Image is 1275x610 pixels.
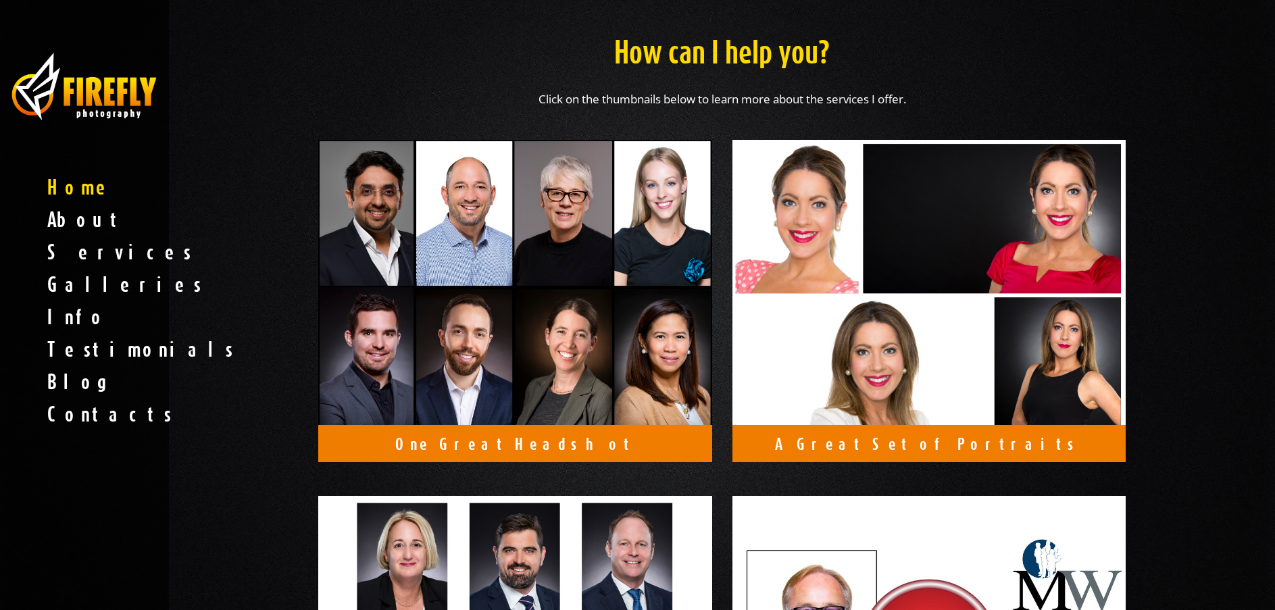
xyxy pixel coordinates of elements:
p: Click on the thumbnails below to learn more about the services I offer. [318,92,1126,106]
img: One Great Headshot (Medium) [318,140,712,435]
a: One Great Headshot (Medium)One Great Headshot [318,130,712,462]
img: A Great Set of Portraits (Medium) [732,140,1126,435]
img: business photography [10,51,159,122]
span: How can I help you? [614,33,830,70]
h4: One Great Headshot [332,435,699,452]
a: A Great Set of Portraits (Medium)A Great Set of Portraits [732,130,1126,462]
h4: A Great Set of Portraits [746,435,1113,452]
